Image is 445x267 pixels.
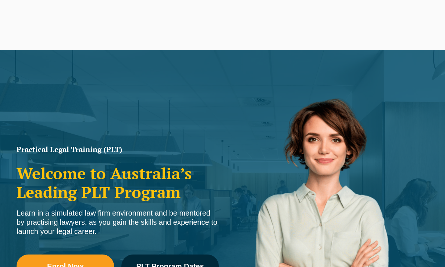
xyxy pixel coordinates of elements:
h2: Welcome to Australia’s Leading PLT Program [17,164,219,201]
div: Learn in a simulated law firm environment and be mentored by practising lawyers, as you gain the ... [17,209,219,236]
h1: Practical Legal Training (PLT) [17,146,219,153]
